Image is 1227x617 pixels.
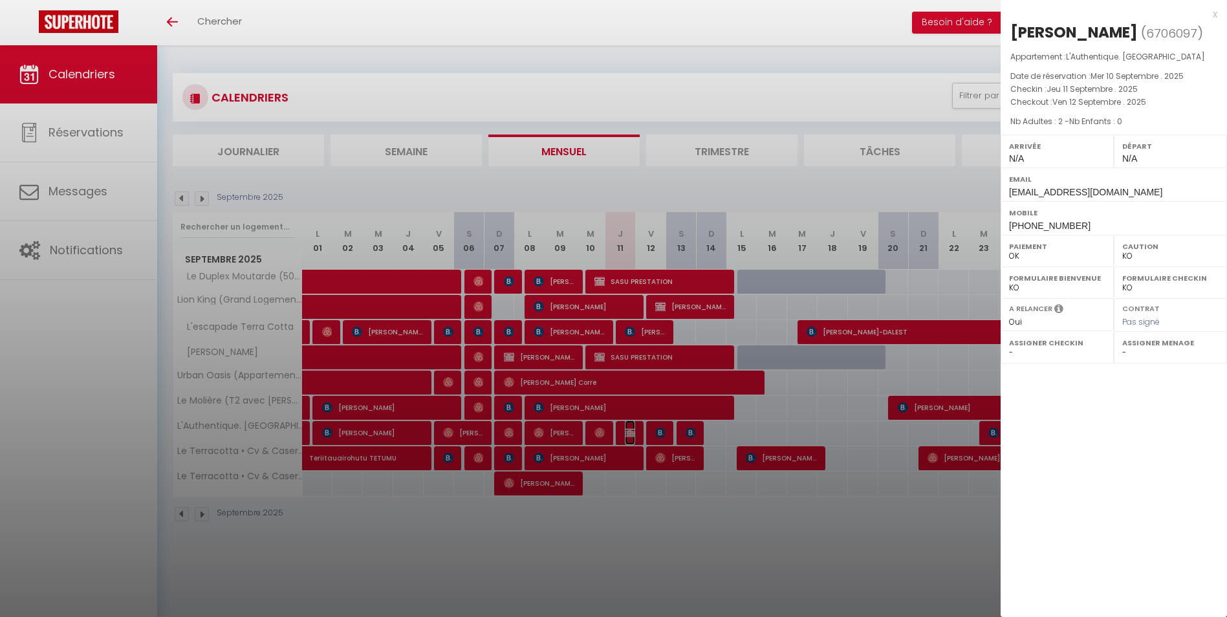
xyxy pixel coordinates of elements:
span: ( ) [1141,24,1203,42]
label: Caution [1122,240,1219,253]
span: Nb Enfants : 0 [1069,116,1122,127]
span: L'Authentique. [GEOGRAPHIC_DATA] [1066,51,1205,62]
label: Formulaire Bienvenue [1009,272,1105,285]
label: Formulaire Checkin [1122,272,1219,285]
p: Appartement : [1010,50,1217,63]
span: 6706097 [1146,25,1197,41]
label: Arrivée [1009,140,1105,153]
label: Départ [1122,140,1219,153]
label: Mobile [1009,206,1219,219]
label: Assigner Checkin [1009,336,1105,349]
span: [EMAIL_ADDRESS][DOMAIN_NAME] [1009,187,1162,197]
div: x [1001,6,1217,22]
label: A relancer [1009,303,1052,314]
p: Checkout : [1010,96,1217,109]
span: Nb Adultes : 2 - [1010,116,1122,127]
p: Checkin : [1010,83,1217,96]
span: Jeu 11 Septembre . 2025 [1047,83,1138,94]
span: N/A [1122,153,1137,164]
span: Pas signé [1122,316,1160,327]
span: Mer 10 Septembre . 2025 [1091,70,1184,81]
label: Assigner Menage [1122,336,1219,349]
span: Ven 12 Septembre . 2025 [1052,96,1146,107]
label: Paiement [1009,240,1105,253]
iframe: Chat [1172,559,1217,607]
label: Email [1009,173,1219,186]
i: Sélectionner OUI si vous souhaiter envoyer les séquences de messages post-checkout [1054,303,1063,318]
span: N/A [1009,153,1024,164]
button: Ouvrir le widget de chat LiveChat [10,5,49,44]
div: [PERSON_NAME] [1010,22,1138,43]
label: Contrat [1122,303,1160,312]
p: Date de réservation : [1010,70,1217,83]
span: [PHONE_NUMBER] [1009,221,1091,231]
